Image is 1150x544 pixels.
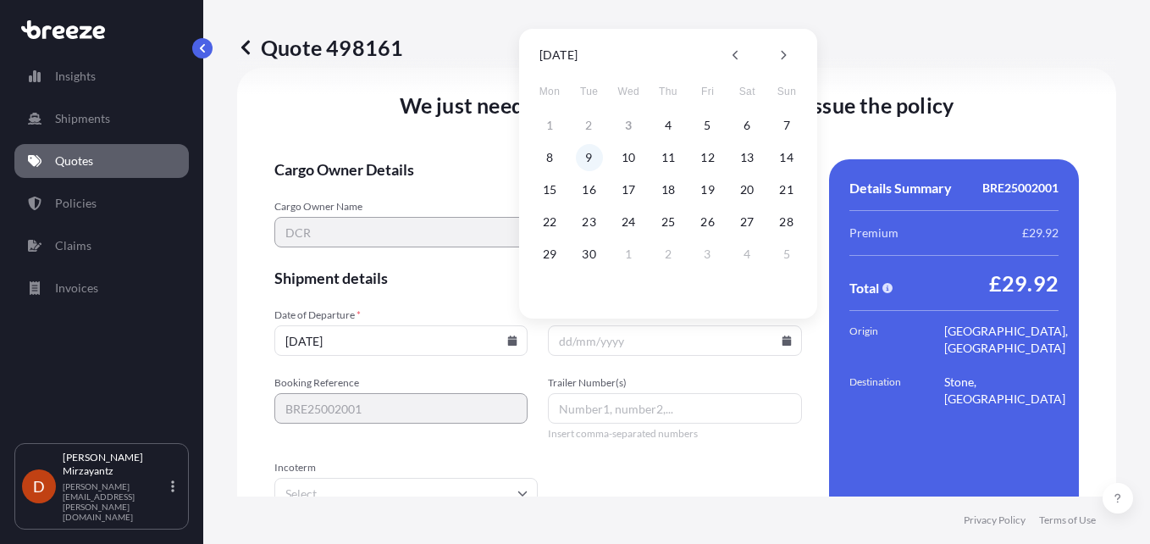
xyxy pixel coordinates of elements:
button: 29 [536,241,563,268]
p: Shipments [55,110,110,127]
span: Stone, [GEOGRAPHIC_DATA] [944,374,1068,408]
span: [GEOGRAPHIC_DATA], [GEOGRAPHIC_DATA] [944,323,1068,357]
span: Monday [534,75,565,108]
input: Select... [274,478,538,508]
button: 4 [655,112,682,139]
span: We just need a few more details before we issue the policy [400,92,954,119]
button: 3 [694,241,722,268]
input: dd/mm/yyyy [274,325,528,356]
button: 5 [773,241,800,268]
p: Policies [55,195,97,212]
button: 10 [615,144,642,171]
button: 9 [576,144,603,171]
span: Destination [849,374,944,408]
input: Number1, number2,... [548,393,801,424]
button: 14 [773,144,800,171]
div: [DATE] [539,45,578,65]
button: 5 [694,112,722,139]
p: Insights [55,68,96,85]
button: 1 [615,241,642,268]
button: 7 [773,112,800,139]
span: D [33,478,45,495]
button: 15 [536,176,563,203]
input: Your internal reference [274,393,528,424]
button: 21 [773,176,800,203]
button: 12 [694,144,722,171]
p: [PERSON_NAME] Mirzayantz [63,451,168,478]
span: Insert comma-separated numbers [548,427,801,441]
span: Incoterm [274,461,538,475]
span: Premium [849,225,898,241]
input: dd/mm/yyyy [548,325,801,356]
button: 8 [536,144,563,171]
span: Booking Reference [274,376,528,390]
button: 13 [733,144,760,171]
button: 25 [655,208,682,236]
p: Quote 498161 [237,34,403,61]
button: 26 [694,208,722,236]
button: 16 [576,176,603,203]
button: 11 [655,144,682,171]
button: 19 [694,176,722,203]
span: Sunday [771,75,802,108]
span: Details Summary [849,180,952,197]
span: Saturday [732,75,762,108]
span: Shipment details [274,268,802,288]
button: 4 [733,241,760,268]
button: 17 [615,176,642,203]
button: 22 [536,208,563,236]
span: Total [849,280,879,297]
button: 6 [733,112,760,139]
button: 18 [655,176,682,203]
a: Invoices [14,271,189,305]
p: Quotes [55,153,93,169]
a: Policies [14,186,189,220]
button: 23 [576,208,603,236]
a: Terms of Use [1039,513,1096,527]
span: £29.92 [989,269,1059,297]
span: Cargo Owner Details [274,159,802,180]
a: Claims [14,229,189,263]
p: Claims [55,237,91,254]
span: Date of Departure [274,308,528,322]
a: Shipments [14,102,189,136]
p: Invoices [55,280,98,297]
a: Quotes [14,144,189,178]
p: [PERSON_NAME][EMAIL_ADDRESS][PERSON_NAME][DOMAIN_NAME] [63,481,168,522]
button: 2 [655,241,682,268]
span: Friday [693,75,723,108]
button: 28 [773,208,800,236]
span: BRE25002001 [982,180,1059,197]
a: Privacy Policy [964,513,1026,527]
a: Insights [14,59,189,93]
button: 24 [615,208,642,236]
button: 27 [733,208,760,236]
span: Wednesday [613,75,644,108]
span: Tuesday [574,75,605,108]
span: Trailer Number(s) [548,376,801,390]
span: Origin [849,323,944,357]
span: £29.92 [1022,225,1059,241]
button: 20 [733,176,760,203]
span: Thursday [653,75,683,108]
button: 30 [576,241,603,268]
span: Cargo Owner Name [274,200,528,214]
